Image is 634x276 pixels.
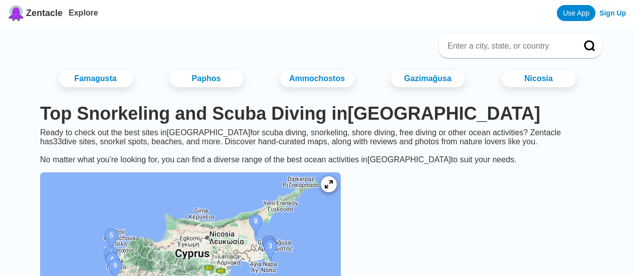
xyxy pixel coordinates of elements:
[599,9,626,17] a: Sign Up
[69,9,98,17] a: Explore
[26,8,63,19] span: Zentacle
[32,128,602,164] div: Ready to check out the best sites in [GEOGRAPHIC_DATA] for scuba diving, snorkeling, shore diving...
[8,5,63,21] a: Zentacle logoZentacle
[557,5,595,21] a: Use App
[447,41,570,51] input: Enter a city, state, or country
[59,70,133,87] a: Famagusta
[169,70,244,87] a: Paphos
[391,70,465,87] a: Gazimağusa
[280,70,354,87] a: Ammochostos
[502,70,576,87] a: Nicosia
[8,5,24,21] img: Zentacle logo
[40,103,594,124] h1: Top Snorkeling and Scuba Diving in [GEOGRAPHIC_DATA]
